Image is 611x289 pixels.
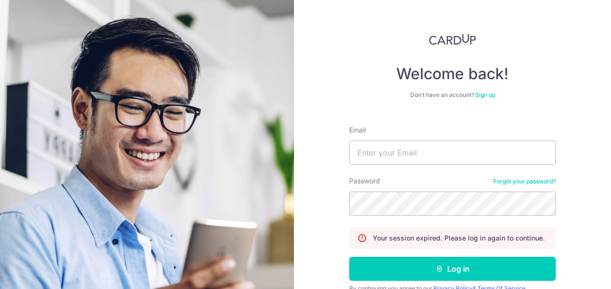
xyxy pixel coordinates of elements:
label: Email [349,125,366,135]
img: CardUp Logo [429,34,476,45]
h4: Welcome back! [349,64,556,84]
a: Sign up [475,91,495,98]
p: Your session expired. Please log in again to continue. [373,233,545,243]
button: Log in [349,257,556,281]
a: Forgot your password? [493,178,556,185]
input: Enter your Email [349,141,556,165]
div: Don’t have an account? [349,91,556,99]
label: Password [349,176,380,186]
